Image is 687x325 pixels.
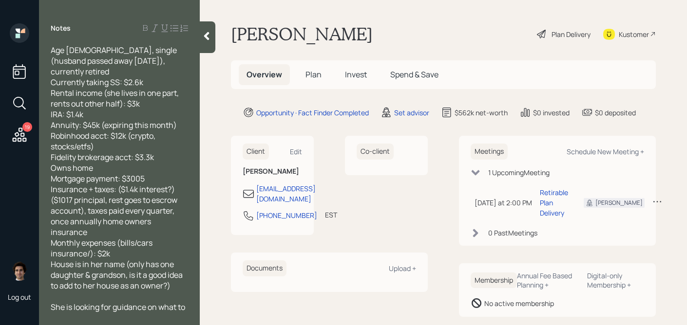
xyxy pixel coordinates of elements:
h6: [PERSON_NAME] [243,167,302,176]
div: [PERSON_NAME] [595,199,643,207]
div: 0 Past Meeting s [488,228,537,238]
h6: Membership [471,272,517,289]
div: Edit [290,147,302,156]
div: [DATE] at 2:00 PM [475,198,532,208]
span: Invest [345,69,367,80]
h1: [PERSON_NAME] [231,23,373,45]
div: $562k net-worth [455,108,508,118]
div: $0 deposited [595,108,636,118]
div: [EMAIL_ADDRESS][DOMAIN_NAME] [256,183,316,204]
div: Upload + [389,264,416,273]
div: Schedule New Meeting + [567,147,644,156]
img: harrison-schaefer-headshot-2.png [10,261,29,281]
div: Plan Delivery [552,29,591,39]
span: Spend & Save [390,69,439,80]
div: EST [325,210,337,220]
h6: Documents [243,260,286,276]
h6: Client [243,144,269,160]
div: No active membership [484,298,554,308]
span: Plan [305,69,322,80]
h6: Meetings [471,144,508,160]
span: Age [DEMOGRAPHIC_DATA], single (husband passed away [DATE]), currently retired Currently taking S... [51,45,184,291]
span: Overview [247,69,282,80]
div: Opportunity · Fact Finder Completed [256,108,369,118]
div: Log out [8,292,31,302]
div: [PHONE_NUMBER] [256,210,317,220]
div: 1 Upcoming Meeting [488,167,550,178]
div: Digital-only Membership + [587,271,644,289]
div: Kustomer [619,29,649,39]
div: Annual Fee Based Planning + [517,271,579,289]
div: 19 [22,122,32,132]
div: Retirable Plan Delivery [540,187,568,218]
label: Notes [51,23,71,33]
h6: Co-client [357,144,394,160]
div: Set advisor [394,108,429,118]
div: $0 invested [533,108,570,118]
